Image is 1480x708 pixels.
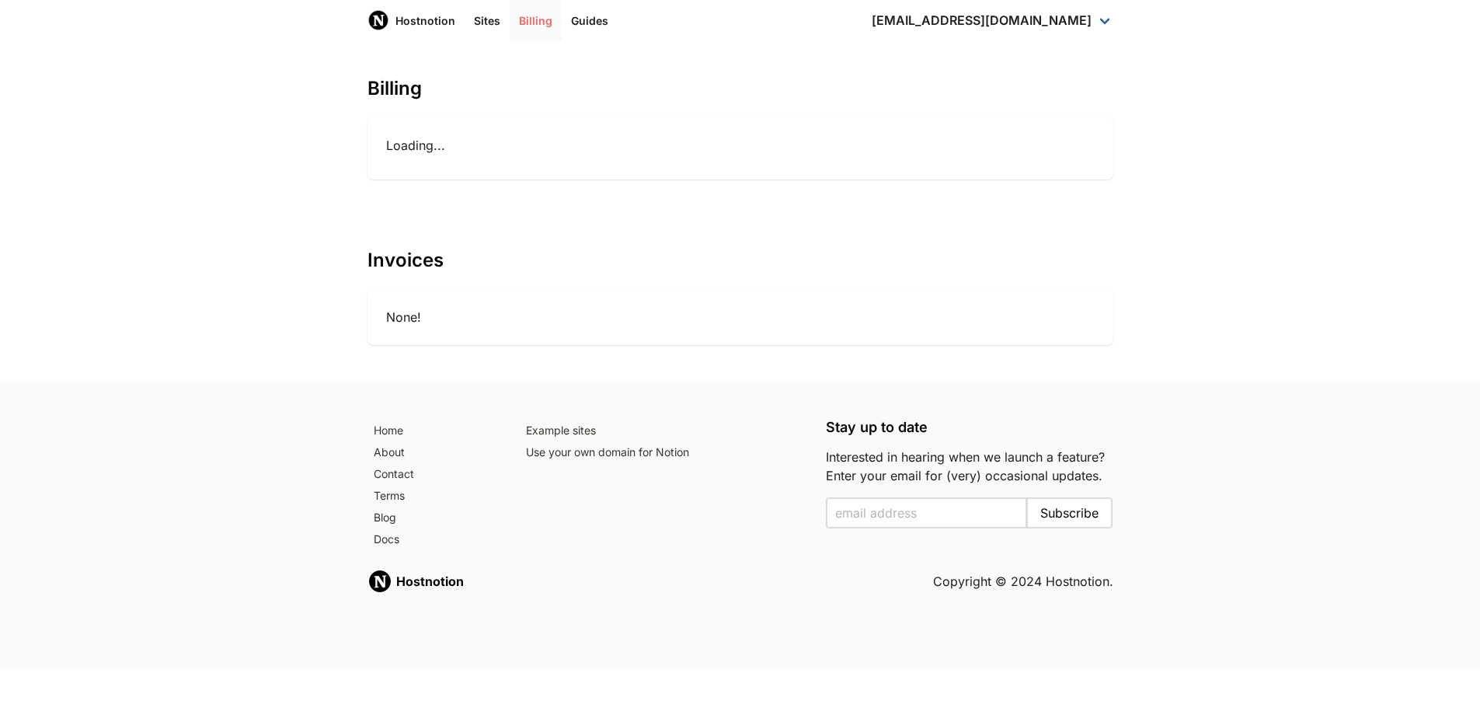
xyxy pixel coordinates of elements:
[367,78,1113,99] h1: Billing
[933,572,1113,591] h5: Copyright © 2024 Hostnotion.
[826,448,1113,485] p: Interested in hearing when we launch a feature? Enter your email for (very) occasional updates.
[367,463,502,485] a: Contact
[367,420,502,441] a: Home
[520,420,807,441] a: Example sites
[367,289,1113,345] div: None!
[367,9,389,31] img: Host Notion logo
[367,507,502,528] a: Blog
[826,420,1113,435] h5: Stay up to date
[367,441,502,463] a: About
[367,249,1113,270] h1: Invoices
[367,569,392,594] img: Hostnotion logo
[396,574,464,589] strong: Hostnotion
[826,497,1028,528] input: Enter your email to subscribe to the email list and be notified when we launch
[367,528,502,550] a: Docs
[520,441,807,463] a: Use your own domain for Notion
[367,485,502,507] a: Terms
[1026,497,1113,528] button: Subscribe
[386,136,1095,161] div: Loading...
